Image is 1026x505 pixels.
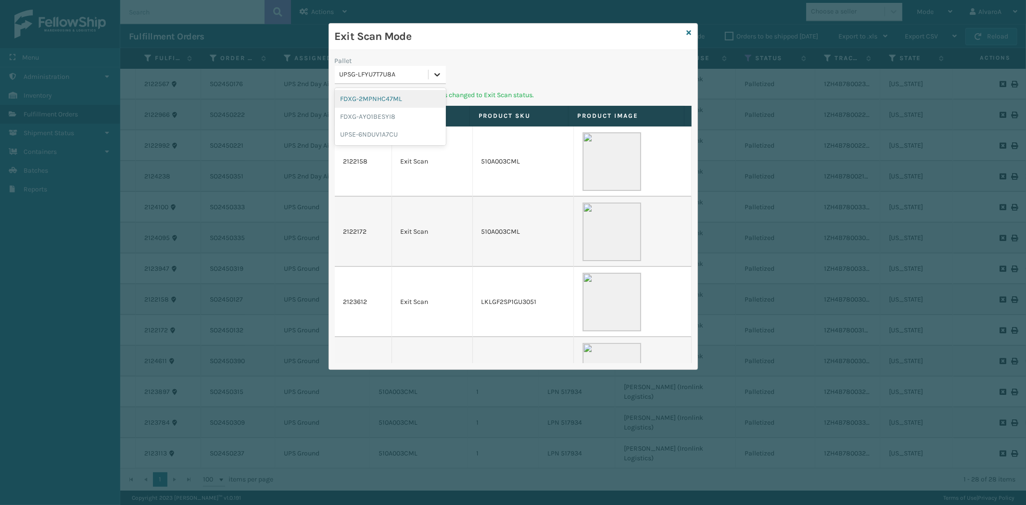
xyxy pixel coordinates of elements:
[335,90,446,108] div: FDXG-2MPNHC47ML
[343,297,367,307] a: 2123612
[392,337,473,407] td: Exit Scan
[335,29,683,44] h3: Exit Scan Mode
[343,227,367,237] a: 2122172
[340,70,429,80] div: UPSG-LFYU7T7U8A
[473,337,574,407] td: 510A003CML
[583,202,641,261] img: 51104088640_40f294f443_o-scaled-700x700.jpg
[473,126,574,197] td: 510A003CML
[473,267,574,337] td: LKLGF2SP1GU3051
[583,273,641,331] img: 51104088640_40f294f443_o-scaled-700x700.jpg
[335,56,352,66] label: Pallet
[583,132,641,191] img: 51104088640_40f294f443_o-scaled-700x700.jpg
[479,112,560,120] label: Product SKU
[335,90,692,100] p: Pallet scanned and Fulfillment Orders changed to Exit Scan status.
[392,197,473,267] td: Exit Scan
[335,126,446,143] div: UPSE-6NDUV1A7CU
[343,157,368,166] a: 2122158
[583,343,641,402] img: 51104088640_40f294f443_o-scaled-700x700.jpg
[392,126,473,197] td: Exit Scan
[473,197,574,267] td: 510A003CML
[392,267,473,337] td: Exit Scan
[335,108,446,126] div: FDXG-AYO1BESYI8
[577,112,675,120] label: Product Image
